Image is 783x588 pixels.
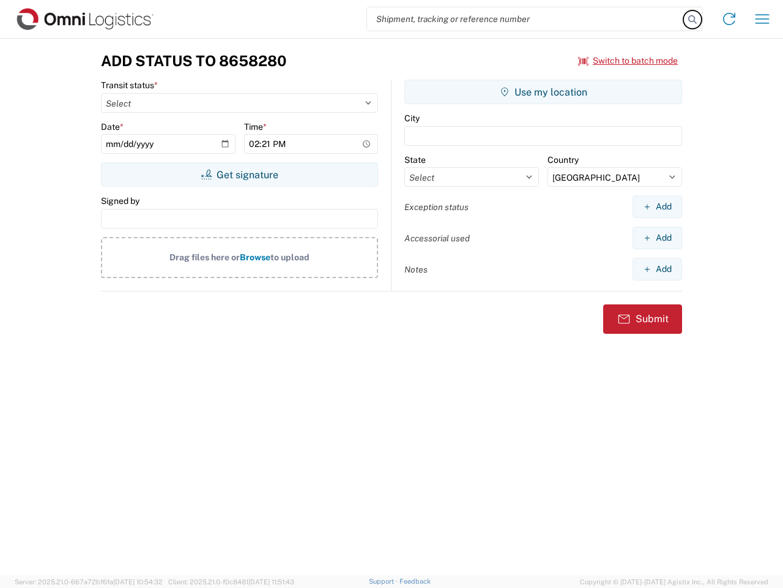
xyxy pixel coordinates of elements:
a: Support [369,578,399,585]
button: Submit [603,304,682,334]
button: Switch to batch mode [578,51,678,71]
button: Add [633,258,682,281]
label: Date [101,121,124,132]
span: [DATE] 10:54:32 [113,578,163,586]
button: Add [633,195,682,218]
button: Use my location [404,80,682,104]
span: Server: 2025.21.0-667a72bf6fa [15,578,163,586]
input: Shipment, tracking or reference number [367,7,684,31]
label: City [404,113,420,124]
label: Accessorial used [404,233,470,244]
span: to upload [270,252,310,262]
span: Drag files here or [169,252,240,262]
button: Get signature [101,162,378,187]
label: State [404,154,426,165]
label: Country [547,154,579,165]
span: [DATE] 11:51:43 [248,578,294,586]
h3: Add Status to 8658280 [101,52,286,70]
span: Browse [240,252,270,262]
a: Feedback [399,578,431,585]
label: Signed by [101,195,139,206]
label: Transit status [101,80,158,91]
span: Copyright © [DATE]-[DATE] Agistix Inc., All Rights Reserved [580,576,768,587]
label: Exception status [404,202,469,213]
label: Time [244,121,267,132]
label: Notes [404,264,428,275]
span: Client: 2025.21.0-f0c8481 [168,578,294,586]
button: Add [633,227,682,249]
